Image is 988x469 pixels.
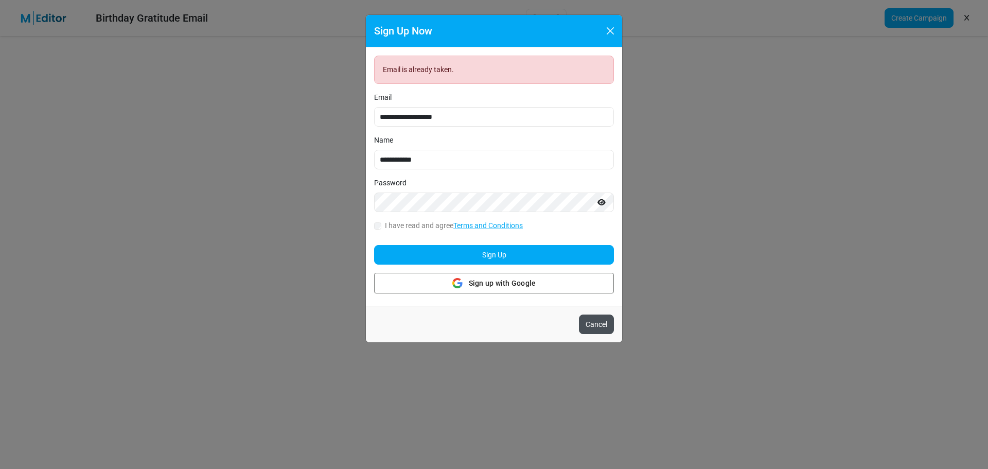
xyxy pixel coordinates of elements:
label: Email [374,92,392,103]
button: Close [603,23,618,39]
label: Password [374,178,407,188]
div: Email is already taken. [374,56,614,84]
button: Cancel [579,315,614,334]
label: I have read and agree [385,220,523,231]
span: Sign up with Google [469,278,536,289]
button: Sign up with Google [374,273,614,293]
h5: Sign Up Now [374,23,432,39]
a: Terms and Conditions [453,221,523,230]
label: Name [374,135,393,146]
button: Sign Up [374,245,614,265]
